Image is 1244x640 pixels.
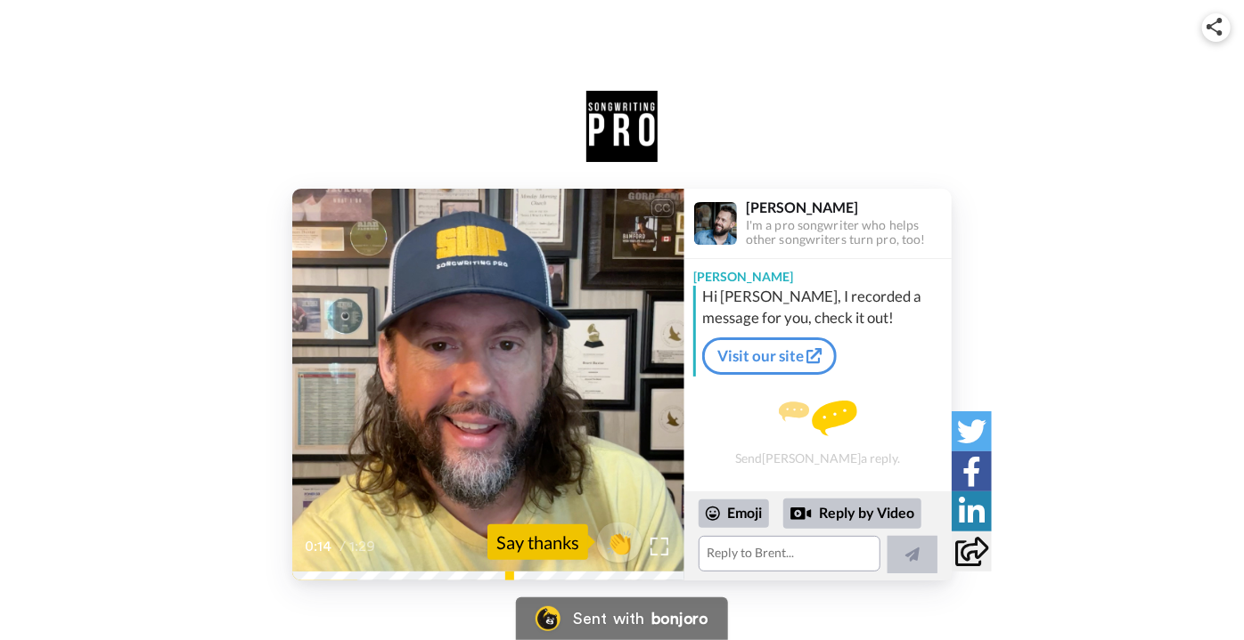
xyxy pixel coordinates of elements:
[487,524,588,560] div: Say thanks
[702,337,837,375] a: Visit our site
[746,218,951,248] div: I'm a pro songwriter who helps other songwriters turn pro, too!
[684,384,952,482] div: Send [PERSON_NAME] a reply.
[516,597,728,640] a: Bonjoro LogoSent withbonjoro
[340,536,346,557] span: /
[651,538,668,555] img: Full screen
[746,198,951,215] div: [PERSON_NAME]
[694,202,737,245] img: Profile Image
[651,611,708,627] div: bonjoro
[586,91,658,162] img: logo
[597,523,642,563] button: 👏
[1207,18,1223,36] img: ic_share.svg
[783,498,921,529] div: Reply by Video
[597,528,642,556] span: 👏
[702,286,947,328] div: Hi [PERSON_NAME], I recorded a message for you, check it out!
[349,536,381,557] span: 1:29
[573,611,644,627] div: Sent with
[684,259,952,286] div: [PERSON_NAME]
[699,499,769,528] div: Emoji
[790,503,812,524] div: Reply by Video
[536,606,561,631] img: Bonjoro Logo
[305,536,336,557] span: 0:14
[651,199,674,217] div: CC
[779,401,857,436] img: message.svg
